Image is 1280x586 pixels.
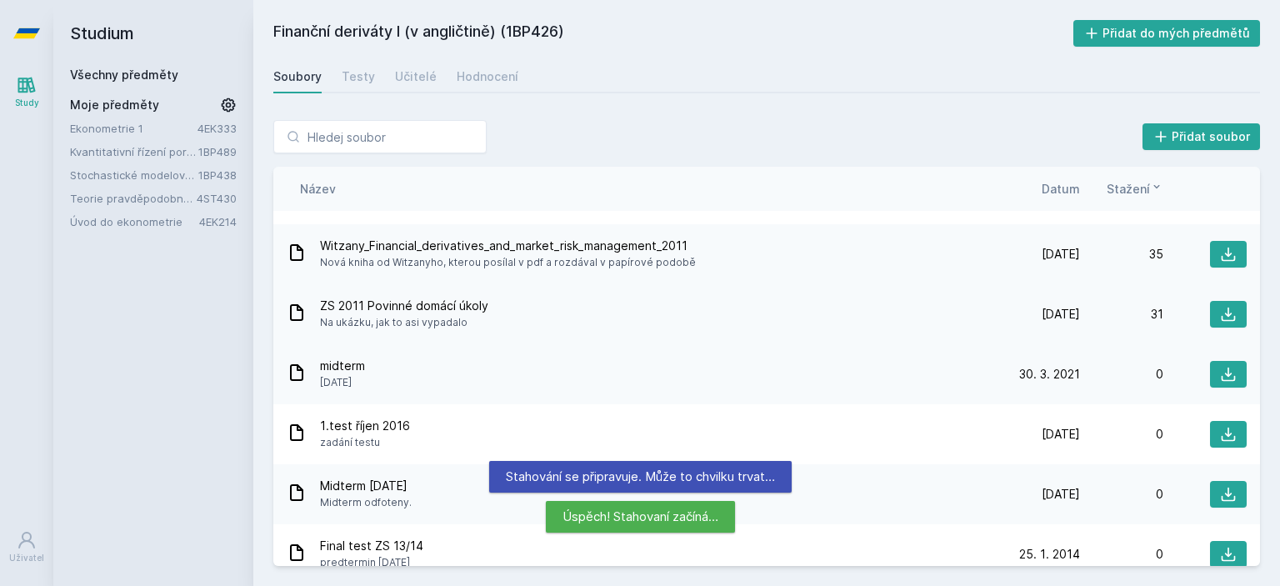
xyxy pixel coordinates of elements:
[70,120,197,137] a: Ekonometrie 1
[1042,486,1080,503] span: [DATE]
[320,538,423,554] span: Final test ZS 13/14
[395,60,437,93] a: Učitelé
[320,434,410,451] span: zadání testu
[342,60,375,93] a: Testy
[320,298,488,314] span: ZS 2011 Povinné domácí úkoly
[273,20,1073,47] h2: Finanční deriváty I (v angličtině) (1BP426)
[1019,366,1080,383] span: 30. 3. 2021
[70,213,199,230] a: Úvod do ekonometrie
[3,522,50,573] a: Uživatel
[489,461,792,493] div: Stahování se připravuje. Může to chvilku trvat…
[320,238,696,254] span: Witzany_Financial_derivatives_and_market_risk_management_2011
[342,68,375,85] div: Testy
[1042,180,1080,198] button: Datum
[457,68,518,85] div: Hodnocení
[1107,180,1150,198] span: Stažení
[320,418,410,434] span: 1.test říjen 2016
[546,501,735,533] div: Úspěch! Stahovaní začíná…
[273,120,487,153] input: Hledej soubor
[9,552,44,564] div: Uživatel
[199,215,237,228] a: 4EK214
[320,478,412,494] span: Midterm [DATE]
[1042,306,1080,323] span: [DATE]
[198,145,237,158] a: 1BP489
[1080,426,1163,443] div: 0
[1042,246,1080,263] span: [DATE]
[198,168,237,182] a: 1BP438
[1073,20,1261,47] button: Přidat do mých předmětů
[1042,426,1080,443] span: [DATE]
[300,180,336,198] button: Název
[1080,486,1163,503] div: 0
[320,314,488,331] span: Na ukázku, jak to asi vypadalo
[320,374,365,391] span: [DATE]
[1080,246,1163,263] div: 35
[70,97,159,113] span: Moje předměty
[273,60,322,93] a: Soubory
[197,192,237,205] a: 4ST430
[1080,546,1163,563] div: 0
[3,67,50,118] a: Study
[1107,180,1163,198] button: Stažení
[1080,366,1163,383] div: 0
[320,554,423,571] span: predtermin [DATE]
[273,68,322,85] div: Soubory
[320,494,412,511] span: Midterm odfoteny.
[320,254,696,271] span: Nová kniha od Witzanyho, kterou posílal v pdf a rozdával v papírové podobě
[395,68,437,85] div: Učitelé
[1019,546,1080,563] span: 25. 1. 2014
[70,143,198,160] a: Kvantitativní řízení portfolia aktiv
[1080,306,1163,323] div: 31
[15,97,39,109] div: Study
[457,60,518,93] a: Hodnocení
[70,167,198,183] a: Stochastické modelování ve financích
[197,122,237,135] a: 4EK333
[1142,123,1261,150] button: Přidat soubor
[70,68,178,82] a: Všechny předměty
[320,358,365,374] span: midterm
[70,190,197,207] a: Teorie pravděpodobnosti a matematická statistika 2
